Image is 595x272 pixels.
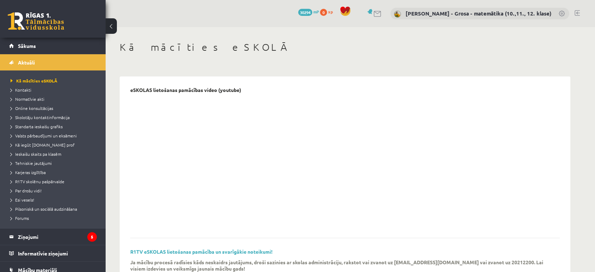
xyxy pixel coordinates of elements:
[11,105,53,111] span: Online konsultācijas
[11,188,42,193] span: Par drošu vidi!
[11,124,63,129] span: Standarta ieskaišu grafiks
[11,215,99,221] a: Forums
[394,11,401,18] img: Laima Tukāne - Grosa - matemātika (10.,11., 12. klase)
[120,41,570,53] h1: Kā mācīties eSKOLĀ
[11,197,99,203] a: Esi vesels!
[130,87,241,93] p: eSKOLAS lietošanas pamācības video (youtube)
[11,151,61,157] span: Ieskaišu skaits pa klasēm
[328,9,333,14] span: xp
[87,232,97,242] i: 5
[11,87,31,93] span: Kontakti
[11,78,57,84] span: Kā mācīties eSKOLĀ
[11,151,99,157] a: Ieskaišu skaits pa klasēm
[11,187,99,194] a: Par drošu vidi!
[11,78,99,84] a: Kā mācīties eSKOLĀ
[11,160,99,166] a: Tehniskie jautājumi
[11,197,34,203] span: Esi vesels!
[11,133,77,138] span: Valsts pārbaudījumi un eksāmeni
[11,160,52,166] span: Tehniskie jautājumi
[313,9,319,14] span: mP
[406,10,551,17] a: [PERSON_NAME] - Grosa - matemātika (10.,11., 12. klase)
[18,229,97,245] legend: Ziņojumi
[9,229,97,245] a: Ziņojumi5
[11,123,99,130] a: Standarta ieskaišu grafiks
[298,9,312,16] span: 30294
[11,142,99,148] a: Kā iegūt [DOMAIN_NAME] prof
[320,9,327,16] span: 0
[11,142,75,148] span: Kā iegūt [DOMAIN_NAME] prof
[11,96,44,102] span: Normatīvie akti
[298,9,319,14] a: 30294 mP
[11,206,99,212] a: Pilsoniskā un sociālā audzināšana
[18,43,36,49] span: Sākums
[9,54,97,70] a: Aktuāli
[11,169,99,175] a: Karjeras izglītība
[11,132,99,139] a: Valsts pārbaudījumi un eksāmeni
[130,248,273,255] a: R1TV eSKOLAS lietošanas pamācība un svarīgākie noteikumi!
[11,114,99,120] a: Skolotāju kontaktinformācija
[11,96,99,102] a: Normatīvie akti
[11,87,99,93] a: Kontakti
[11,105,99,111] a: Online konsultācijas
[11,178,99,185] a: R1TV skolēnu pašpārvalde
[130,259,549,272] p: Ja mācību procesā radīsies kāds neskaidrs jautājums, droši sazinies ar skolas administrāciju, rak...
[9,245,97,261] a: Informatīvie ziņojumi
[11,206,77,212] span: Pilsoniskā un sociālā audzināšana
[11,169,46,175] span: Karjeras izglītība
[18,59,35,66] span: Aktuāli
[9,38,97,54] a: Sākums
[8,12,64,30] a: Rīgas 1. Tālmācības vidusskola
[320,9,336,14] a: 0 xp
[18,245,97,261] legend: Informatīvie ziņojumi
[11,179,64,184] span: R1TV skolēnu pašpārvalde
[11,115,70,120] span: Skolotāju kontaktinformācija
[11,215,29,221] span: Forums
